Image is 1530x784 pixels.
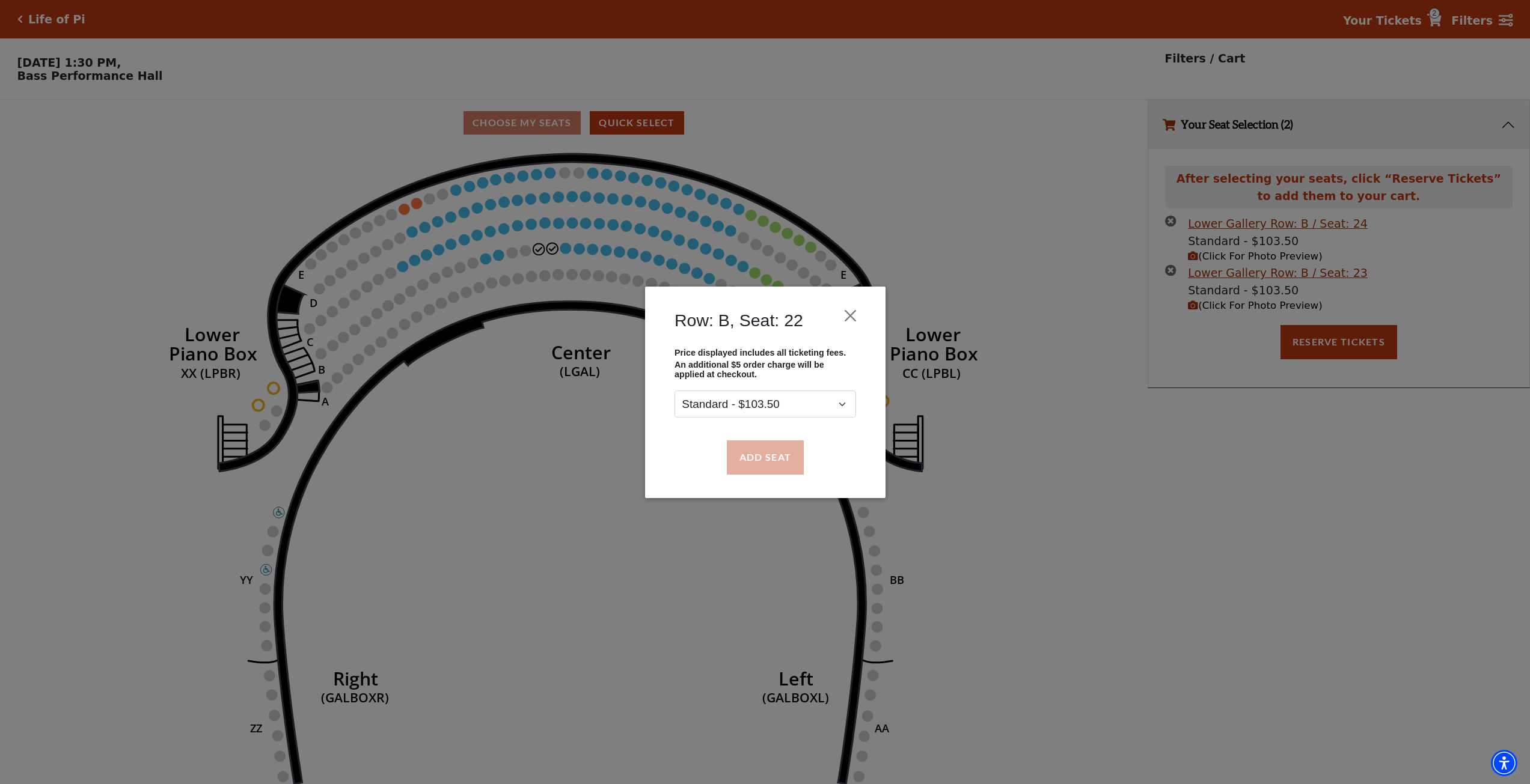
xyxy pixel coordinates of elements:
[675,310,803,330] h4: Row: B, Seat: 22
[675,347,856,357] p: Price displayed includes all ticketing fees.
[1491,750,1517,776] div: Accessibility Menu
[675,360,856,379] p: An additional $5 order charge will be applied at checkout.
[839,304,861,327] button: Close
[726,440,803,474] button: Add Seat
